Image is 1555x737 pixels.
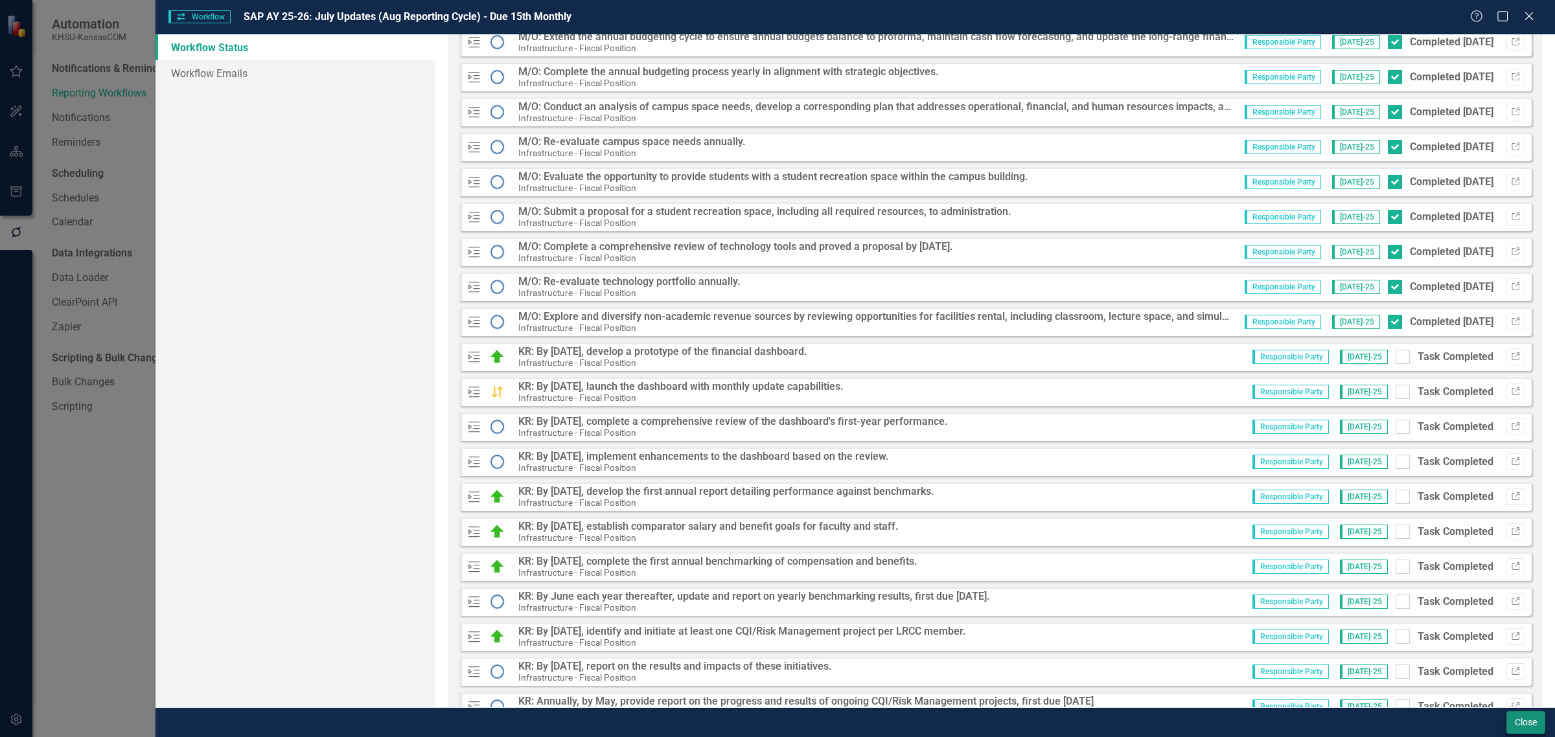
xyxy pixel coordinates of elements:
span: [DATE]-25 [1332,35,1380,49]
img: No Information [489,139,506,155]
span: Responsible Party [1252,385,1329,399]
span: Responsible Party [1245,245,1321,259]
div: Task Completed [1418,629,1493,644]
small: Infrastructure - Fiscal Position [518,113,636,123]
span: SAP AY 25-26: July Updates (Aug Reporting Cycle) - Due 15th Monthly [244,10,571,23]
span: Responsible Party [1252,525,1329,539]
strong: KR: By June each year thereafter, update and report on yearly benchmarking results, first due [DA... [518,590,990,602]
small: Infrastructure - Fiscal Position [518,183,636,193]
strong: M/O: Evaluate the opportunity to provide students with a student recreation space within the camp... [518,170,1028,183]
span: [DATE]-25 [1332,280,1380,294]
div: Completed [DATE] [1410,280,1493,295]
div: Task Completed [1418,350,1493,365]
span: Responsible Party [1252,350,1329,364]
img: No Information [489,314,506,330]
strong: KR: By [DATE], develop a prototype of the financial dashboard. [518,345,807,357]
span: Responsible Party [1245,210,1321,224]
img: On Target [489,629,506,644]
span: [DATE]-25 [1332,140,1380,154]
strong: KR: Annually, by May, provide report on the progress and results of ongoing CQI/Risk Management p... [518,695,1094,707]
strong: KR: By [DATE], report on the results and impacts of these initiatives. [518,660,832,672]
div: Completed [DATE] [1410,140,1493,155]
div: Task Completed [1418,699,1493,714]
img: On Target [489,524,506,539]
span: [DATE]-25 [1340,560,1388,574]
span: Workflow [168,10,231,23]
img: No Information [489,104,506,120]
strong: KR: By [DATE], complete a comprehensive review of the dashboard's first-year performance. [518,415,948,427]
span: Responsible Party [1245,105,1321,119]
span: [DATE]-25 [1340,385,1388,399]
div: Task Completed [1418,525,1493,539]
strong: KR: By [DATE], establish comparator salary and benefit goals for faculty and staff. [518,520,899,532]
img: No Information [489,699,506,714]
strong: M/O: Complete the annual budgeting process yearly in alignment with strategic objectives. [518,65,939,78]
span: Responsible Party [1252,490,1329,504]
div: Completed [DATE] [1410,245,1493,260]
strong: KR: By [DATE], implement enhancements to the dashboard based on the review. [518,450,889,462]
span: [DATE]-25 [1340,490,1388,504]
span: Responsible Party [1245,315,1321,329]
span: [DATE]-25 [1340,629,1388,644]
span: [DATE]-25 [1340,525,1388,539]
img: No Information [489,594,506,609]
small: Infrastructure - Fiscal Position [518,253,636,263]
small: Infrastructure - Fiscal Position [518,288,636,298]
strong: M/O: Submit a proposal for a student recreation space, including all required resources, to admin... [518,205,1011,218]
small: Infrastructure - Fiscal Position [518,148,636,158]
div: Task Completed [1418,490,1493,505]
div: Task Completed [1418,664,1493,679]
span: [DATE]-25 [1340,420,1388,434]
span: [DATE]-25 [1340,350,1388,364]
span: Responsible Party [1245,280,1321,294]
strong: M/O: Extend the annual budgeting cycle to ensure annual budgets balance to proforma, maintain cas... [518,30,1406,43]
img: On Target [489,559,506,574]
small: Infrastructure - Fiscal Position [518,672,636,683]
span: Responsible Party [1252,664,1329,679]
span: Responsible Party [1252,455,1329,469]
span: Responsible Party [1245,175,1321,189]
span: Responsible Party [1252,699,1329,714]
strong: KR: By [DATE], develop the first annual report detailing performance against benchmarks. [518,485,934,497]
small: Infrastructure - Fiscal Position [518,43,636,53]
strong: M/O: Re-evaluate campus space needs annually. [518,135,746,148]
span: [DATE]-25 [1332,70,1380,84]
small: Infrastructure - Fiscal Position [518,637,636,648]
strong: M/O: Complete a comprehensive review of technology tools and proved a proposal by [DATE]. [518,240,953,253]
small: Infrastructure - Fiscal Position [518,462,636,473]
img: On Target [489,349,506,365]
small: Infrastructure - Fiscal Position [518,427,636,438]
span: Responsible Party [1252,595,1329,609]
strong: M/O: Explore and diversify non-academic revenue sources by reviewing opportunities for facilities... [518,310,1312,323]
small: Infrastructure - Fiscal Position [518,357,636,368]
div: Task Completed [1418,385,1493,400]
div: Completed [DATE] [1410,175,1493,190]
a: Workflow Emails [155,60,435,86]
span: Responsible Party [1252,420,1329,434]
img: No Information [489,279,506,295]
span: [DATE]-25 [1332,175,1380,189]
strong: KR: By [DATE], identify and initiate at least one CQI/Risk Management project per LRCC member. [518,625,966,637]
span: Responsible Party [1252,560,1329,574]
span: [DATE]-25 [1332,245,1380,259]
small: Infrastructure - Fiscal Position [518,602,636,613]
span: [DATE]-25 [1340,699,1388,714]
span: [DATE]-25 [1332,210,1380,224]
span: Responsible Party [1252,629,1329,644]
div: Task Completed [1418,420,1493,435]
img: No Information [489,419,506,435]
div: Completed [DATE] [1410,210,1493,225]
span: Responsible Party [1245,70,1321,84]
img: In Progress [489,384,506,400]
strong: KR: By [DATE], launch the dashboard with monthly update capabilities. [518,380,844,392]
span: [DATE]-25 [1340,455,1388,469]
small: Infrastructure - Fiscal Position [518,532,636,543]
strong: M/O: Re-evaluate technology portfolio annually. [518,275,741,288]
span: [DATE]-25 [1332,105,1380,119]
small: Infrastructure - Fiscal Position [518,497,636,508]
small: Infrastructure - Fiscal Position [518,567,636,578]
img: On Target [489,489,506,505]
span: [DATE]-25 [1340,664,1388,679]
div: Completed [DATE] [1410,70,1493,85]
small: Infrastructure - Fiscal Position [518,392,636,403]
